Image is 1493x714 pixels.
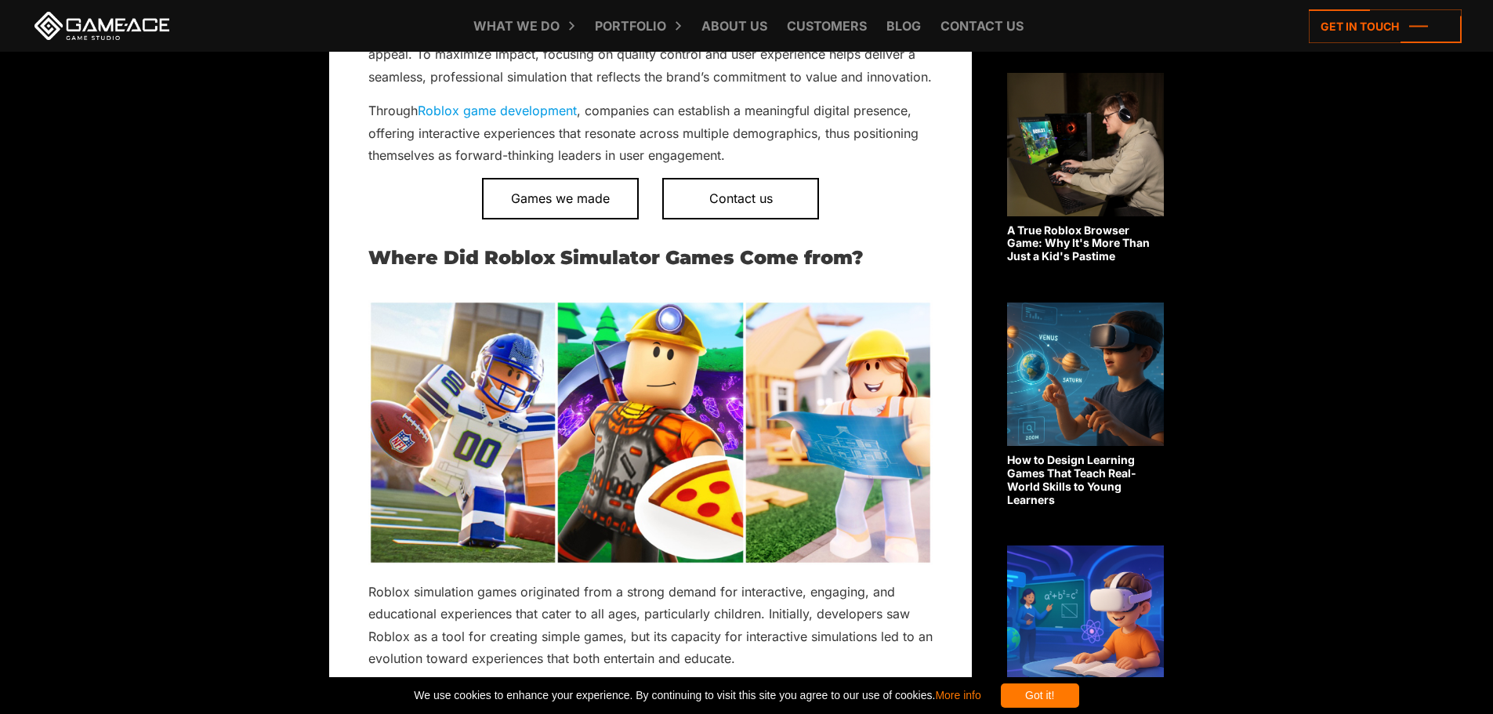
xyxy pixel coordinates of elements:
[368,100,933,166] p: Through , companies can establish a meaningful digital presence, offering interactive experiences...
[1007,303,1164,506] a: How to Design Learning Games That Teach Real-World Skills to Young Learners
[935,689,980,701] a: More info
[1309,9,1462,43] a: Get in touch
[1001,683,1079,708] div: Got it!
[662,178,819,219] a: Contact us
[368,300,933,565] img: Roblox simulation games
[1007,73,1164,263] a: A True Roblox Browser Game: Why It's More Than Just a Kid's Pastime
[1007,303,1164,446] img: Related
[1007,73,1164,216] img: Related
[1007,545,1164,689] img: Related
[414,683,980,708] span: We use cookies to enhance your experience. By continuing to visit this site you agree to our use ...
[418,103,577,118] a: Roblox game development
[368,248,933,268] h2: Where Did Roblox Simulator Games Come from?
[482,178,639,219] a: Games we made
[368,581,933,670] p: Roblox simulation games originated from a strong demand for interactive, engaging, and educationa...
